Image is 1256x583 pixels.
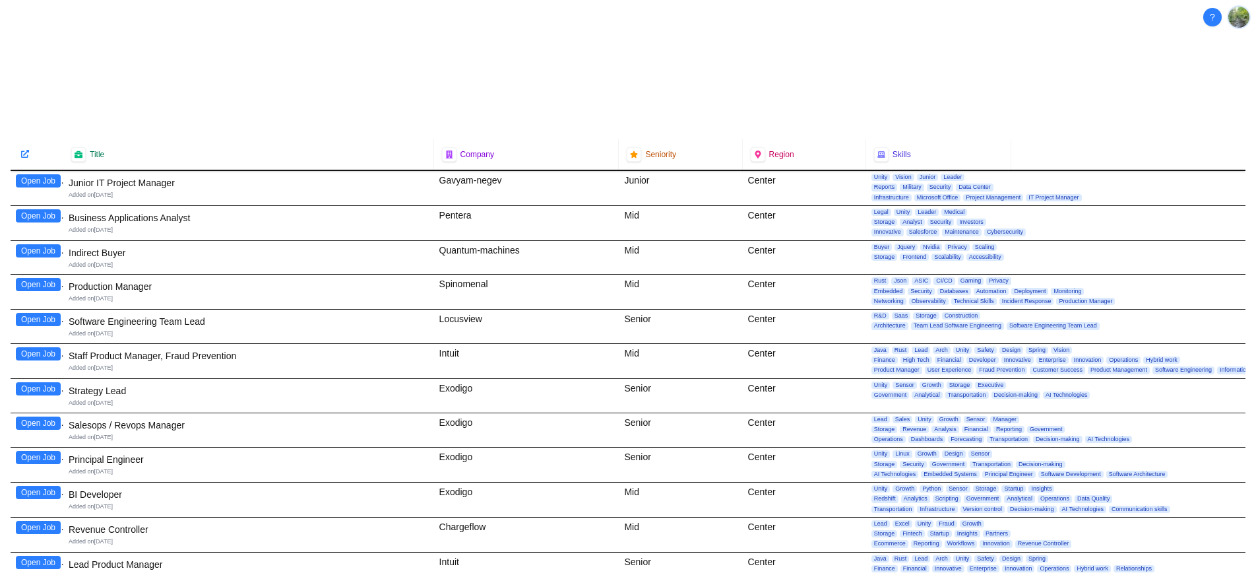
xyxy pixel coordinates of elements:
[619,344,742,378] div: Mid
[893,382,917,389] span: Sensor
[933,347,951,354] span: Arch
[16,209,61,223] button: Open Job
[1106,471,1168,478] span: Software Architecture
[743,448,866,482] div: Center
[434,310,619,343] div: Locusview
[69,176,429,189] div: Junior IT Project Manager
[69,488,429,501] div: BI Developer
[619,483,742,517] div: Mid
[619,171,742,205] div: Junior
[999,555,1023,563] span: Design
[912,277,931,285] span: ASIC
[90,149,104,160] span: Title
[901,495,930,502] span: Analytics
[964,416,988,423] span: Sensor
[920,485,943,493] span: Python
[645,149,676,160] span: Seniority
[1016,461,1065,468] span: Decision-making
[16,313,61,326] button: Open Job
[619,413,742,448] div: Senior
[974,347,997,354] span: Safety
[941,174,964,181] span: Leader
[900,357,932,364] span: High Tech
[743,310,866,343] div: Center
[871,426,898,433] span: Storage
[976,366,1027,374] span: Fraud Prevention
[871,174,891,181] span: Unity
[871,450,891,458] span: Unity
[909,298,949,305] span: Observability
[955,530,980,537] span: Insights
[743,275,866,309] div: Center
[619,206,742,240] div: Mid
[912,555,930,563] span: Lead
[960,520,984,528] span: Growth
[69,294,429,303] div: Added on [DATE]
[871,347,889,354] span: Java
[1001,485,1026,493] span: Startup
[1028,485,1054,493] span: Insights
[933,555,951,563] span: Arch
[69,399,429,407] div: Added on [DATE]
[1036,357,1069,364] span: Enterprise
[1114,565,1154,572] span: Relationships
[908,288,935,295] span: Security
[915,450,939,458] span: Growth
[871,244,893,251] span: Buyer
[871,436,906,443] span: Operations
[900,254,929,261] span: Frontend
[915,416,934,423] span: Unity
[921,471,980,478] span: Embedded Systems
[980,540,1013,547] span: Innovation
[1001,357,1034,364] span: Innovative
[743,413,866,448] div: Center
[962,426,991,433] span: Financial
[1026,555,1048,563] span: Spring
[1030,366,1085,374] span: Customer Success
[1027,426,1065,433] span: Government
[957,219,986,226] span: Investors
[892,347,910,354] span: Rust
[920,244,942,251] span: Nvidia
[893,174,914,181] span: Vision
[16,451,61,464] button: Open Job
[953,347,972,354] span: Unity
[937,416,961,423] span: Growth
[999,298,1054,305] span: Incident Response
[927,219,955,226] span: Security
[871,366,922,374] span: Product Manager
[69,453,429,466] div: Principal Engineer
[945,392,989,399] span: Transportation
[871,298,906,305] span: Networking
[893,520,912,528] span: Excel
[69,211,429,224] div: Business Applications Analyst
[434,206,619,240] div: Pentera
[69,558,429,571] div: Lead Product Manager
[964,495,1002,502] span: Government
[1071,357,1104,364] span: Innovation
[1037,565,1071,572] span: Operations
[69,315,429,328] div: Software Engineering Team Lead
[987,436,1030,443] span: Transportation
[1007,506,1057,513] span: Decision-making
[892,312,911,320] span: Saas
[434,413,619,448] div: Exodigo
[991,392,1041,399] span: Decision-making
[986,277,1011,285] span: Privacy
[69,191,429,199] div: Added on [DATE]
[958,277,984,285] span: Gaming
[999,347,1023,354] span: Design
[915,209,939,216] span: Leader
[69,364,429,372] div: Added on [DATE]
[946,485,970,493] span: Sensor
[967,565,999,572] span: Enterprise
[900,426,929,433] span: Revenue
[1043,392,1090,399] span: AI Technologies
[911,540,942,547] span: Reporting
[69,433,429,442] div: Added on [DATE]
[16,521,61,534] button: Open Job
[69,280,429,293] div: Production Manager
[1011,288,1048,295] span: Deployment
[1228,7,1249,28] img: User avatar
[937,288,971,295] span: Databases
